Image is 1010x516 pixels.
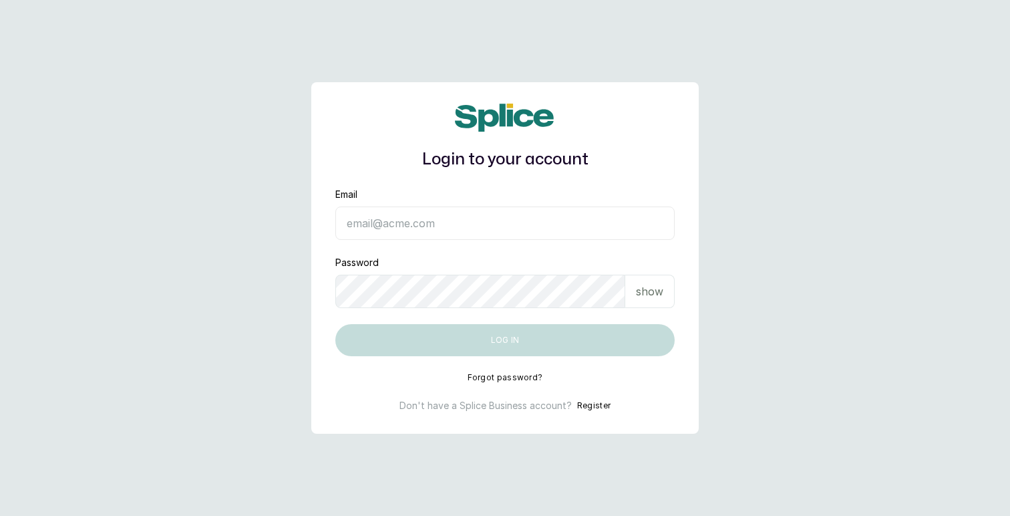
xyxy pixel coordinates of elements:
[335,207,675,240] input: email@acme.com
[577,399,611,412] button: Register
[335,256,379,269] label: Password
[468,372,543,383] button: Forgot password?
[335,148,675,172] h1: Login to your account
[335,324,675,356] button: Log in
[636,283,663,299] p: show
[335,188,357,201] label: Email
[399,399,572,412] p: Don't have a Splice Business account?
